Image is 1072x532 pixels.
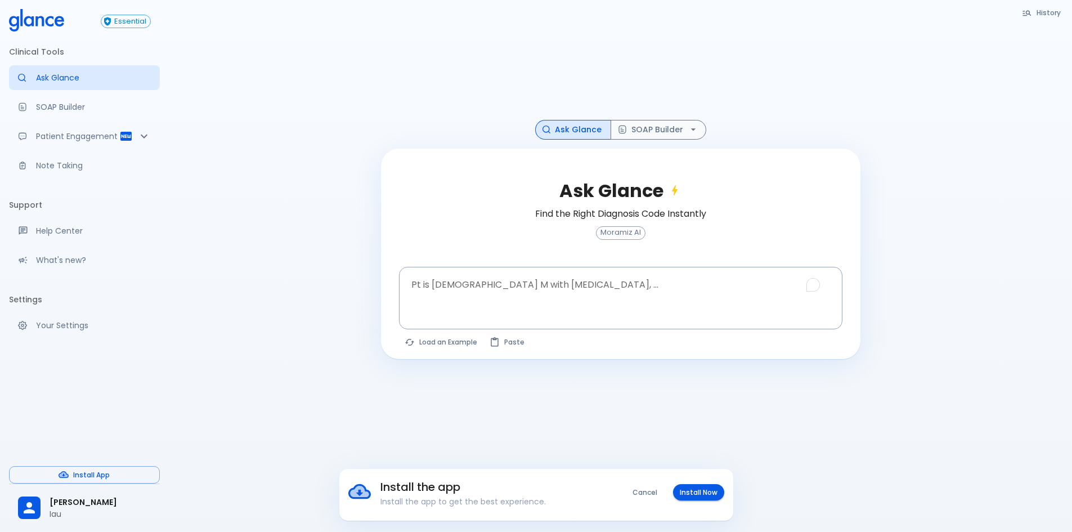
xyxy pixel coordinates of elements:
[9,191,160,218] li: Support
[9,313,160,338] a: Manage your settings
[399,334,484,350] button: Load a random example
[36,225,151,236] p: Help Center
[1016,5,1067,21] button: History
[9,286,160,313] li: Settings
[110,17,150,26] span: Essential
[559,180,681,202] h2: Ask Glance
[9,124,160,149] div: Patient Reports & Referrals
[9,248,160,272] div: Recent updates and feature releases
[380,478,596,496] h6: Install the app
[101,15,151,28] button: Essential
[36,160,151,171] p: Note Taking
[101,15,160,28] a: Click to view or change your subscription
[9,95,160,119] a: Docugen: Compose a clinical documentation in seconds
[535,120,611,140] button: Ask Glance
[9,489,160,527] div: [PERSON_NAME]Iau
[596,229,645,237] span: Moramiz AI
[9,38,160,65] li: Clinical Tools
[9,153,160,178] a: Advanced note-taking
[36,72,151,83] p: Ask Glance
[626,484,664,500] button: Cancel
[380,496,596,507] p: Install the app to get the best experience.
[36,101,151,113] p: SOAP Builder
[50,497,151,508] span: [PERSON_NAME]
[535,206,706,222] h6: Find the Right Diagnosis Code Instantly
[9,466,160,484] button: Install App
[407,271,835,307] textarea: To enrich screen reader interactions, please activate Accessibility in Grammarly extension settings
[9,218,160,243] a: Get help from our support team
[36,131,119,142] p: Patient Engagement
[36,320,151,331] p: Your Settings
[9,65,160,90] a: Moramiz: Find ICD10AM codes instantly
[484,334,531,350] button: Paste from clipboard
[673,484,724,500] button: Install Now
[36,254,151,266] p: What's new?
[611,120,706,140] button: SOAP Builder
[50,508,151,520] p: Iau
